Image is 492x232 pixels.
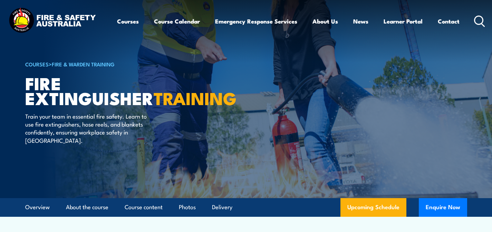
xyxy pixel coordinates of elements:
a: Course content [125,198,163,216]
a: About Us [312,12,338,30]
a: Upcoming Schedule [340,198,406,217]
a: Fire & Warden Training [52,60,115,68]
a: About the course [66,198,108,216]
a: Learner Portal [384,12,423,30]
a: Course Calendar [154,12,200,30]
p: Train your team in essential fire safety. Learn to use fire extinguishers, hose reels, and blanke... [25,112,151,145]
a: Overview [25,198,50,216]
a: Emergency Response Services [215,12,297,30]
a: COURSES [25,60,49,68]
a: Delivery [212,198,232,216]
a: Contact [438,12,460,30]
h6: > [25,60,196,68]
a: Photos [179,198,196,216]
strong: TRAINING [154,84,237,111]
a: News [353,12,368,30]
button: Enquire Now [419,198,467,217]
a: Courses [117,12,139,30]
h1: Fire Extinguisher [25,75,196,105]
